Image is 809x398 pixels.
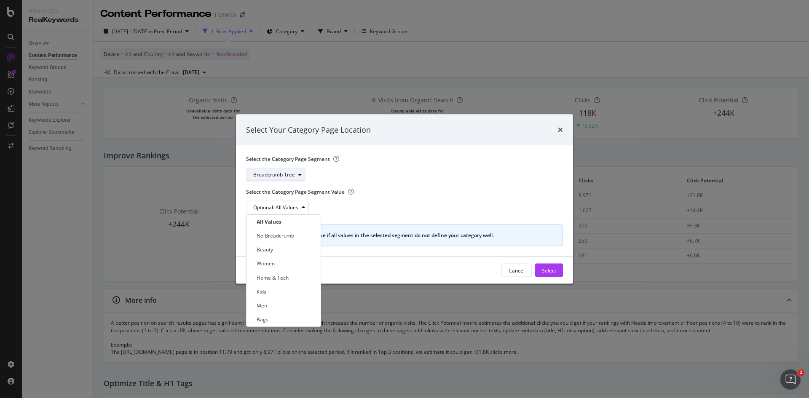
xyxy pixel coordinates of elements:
div: Bags [257,316,268,323]
div: Breadcrumb Tree [253,172,295,177]
div: Home & Tech [257,274,289,281]
div: All Values [257,218,281,225]
div: Kids [257,288,266,295]
div: Beauty [257,246,273,253]
div: modal [236,114,573,284]
div: Men [257,302,267,309]
button: Breadcrumb Tree [246,168,305,182]
div: Women [257,260,275,267]
label: Select the Category Page Segment Value [246,188,556,195]
span: 1 [798,369,804,376]
button: Select [535,264,563,277]
div: Select [542,267,556,274]
button: Cancel [501,264,532,277]
div: Identify a Segment Value if all values in the selected segment do not define your category well. [265,232,552,239]
div: No Breadcrumb [257,232,294,239]
div: Select Your Category Page Location [246,124,371,135]
iframe: Intercom live chat [780,369,801,390]
div: info banner [246,224,563,246]
div: times [558,124,563,135]
div: Cancel [509,267,525,274]
label: Select the Category Page Segment [246,155,556,163]
div: Optional: All Values [253,205,298,210]
button: Optional: All Values [246,201,309,214]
